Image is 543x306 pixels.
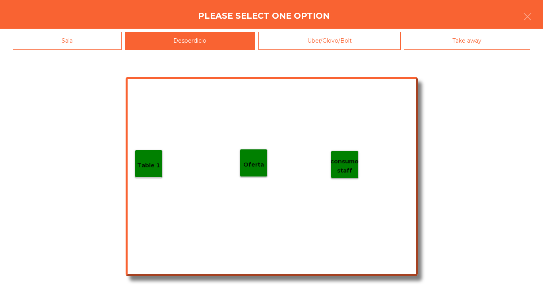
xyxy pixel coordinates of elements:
p: Oferta [243,160,264,169]
div: Uber/Glovo/Bolt [258,32,401,50]
div: Take away [404,32,531,50]
div: Sala [13,32,122,50]
div: Desperdicio [125,32,256,50]
p: consumo staff [330,157,359,175]
p: Table 1 [137,161,160,170]
h4: Please select one option [198,10,330,22]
